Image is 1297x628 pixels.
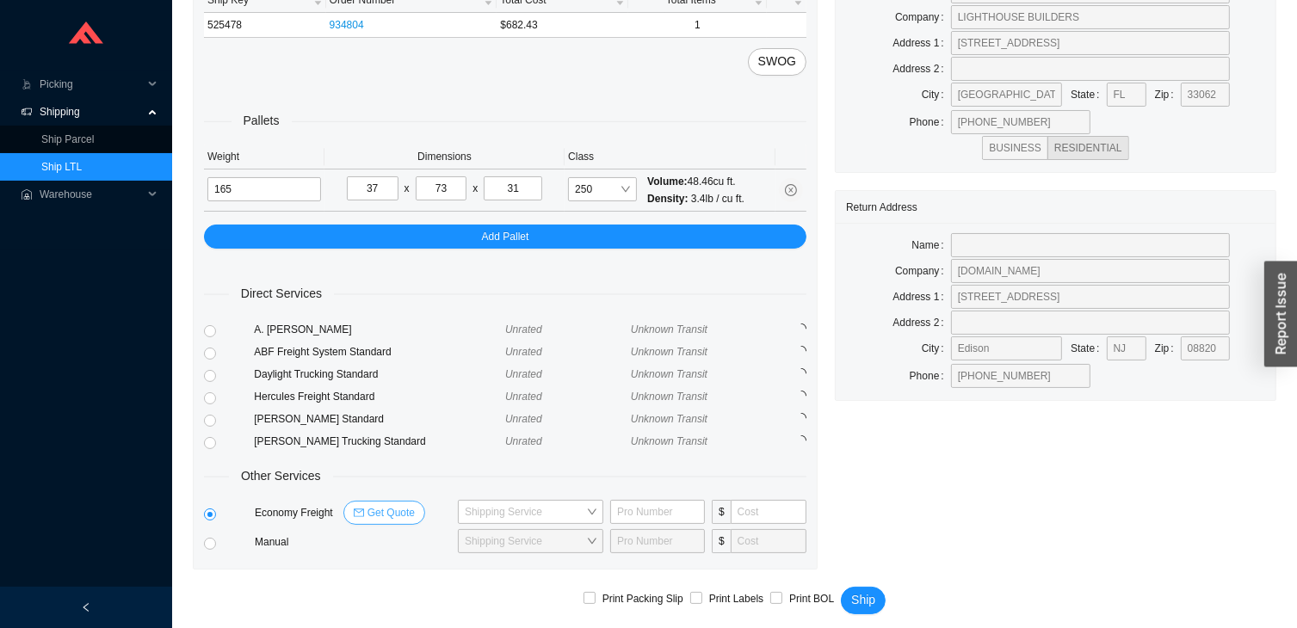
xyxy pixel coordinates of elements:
span: Pallets [232,111,292,131]
label: Zip [1155,83,1181,107]
input: Pro Number [610,500,705,524]
div: A. [PERSON_NAME] [254,321,505,338]
div: x [405,180,410,197]
span: mail [354,508,364,520]
label: Address 1 [892,31,950,55]
label: Phone [910,364,951,388]
label: City [922,336,951,360]
div: 48.46 cu ft. [647,173,744,190]
div: Economy Freight [251,501,454,525]
label: Address 2 [892,311,950,335]
button: Add Pallet [204,225,806,249]
label: Company [895,259,951,283]
div: Manual [251,533,454,551]
a: Ship LTL [41,161,82,173]
span: Unrated [505,346,542,358]
span: loading [794,412,807,425]
span: Get Quote [367,504,415,521]
span: loading [794,390,807,403]
div: Daylight Trucking Standard [254,366,505,383]
input: H [484,176,542,200]
label: Company [895,5,951,29]
label: State [1071,83,1106,107]
span: $ [712,529,731,553]
input: Cost [731,529,806,553]
span: SWOG [758,52,796,71]
span: 250 [575,178,630,200]
label: Name [911,233,950,257]
td: 1 [628,13,768,38]
span: Print Packing Slip [596,590,690,607]
div: 3.4 lb / cu ft. [647,190,744,207]
span: Unknown Transit [631,368,707,380]
label: State [1071,336,1106,360]
span: loading [794,367,807,380]
button: mailGet Quote [343,501,425,525]
button: Ship [841,587,886,614]
span: Print BOL [782,590,841,607]
span: Add Pallet [482,228,529,245]
span: Unknown Transit [631,413,707,425]
div: [PERSON_NAME] Standard [254,410,505,428]
div: x [472,180,478,197]
span: left [81,602,91,613]
span: loading [794,323,807,336]
span: Unknown Transit [631,391,707,403]
td: $682.43 [497,13,627,38]
button: close-circle [779,178,803,202]
span: Unknown Transit [631,346,707,358]
span: Other Services [229,466,333,486]
span: Print Labels [702,590,770,607]
label: City [922,83,951,107]
span: Unrated [505,435,542,447]
span: Shipping [40,98,143,126]
a: 934804 [330,19,364,31]
span: Warehouse [40,181,143,208]
span: Unrated [505,391,542,403]
div: Hercules Freight Standard [254,388,505,405]
span: Density: [647,193,688,205]
th: Dimensions [324,145,565,169]
span: Direct Services [229,284,334,304]
input: Pro Number [610,529,705,553]
span: RESIDENTIAL [1054,142,1122,154]
input: Cost [731,500,806,524]
label: Phone [910,110,951,134]
label: Address 1 [892,285,950,309]
th: Weight [204,145,324,169]
a: Ship Parcel [41,133,94,145]
input: L [347,176,398,200]
label: Address 2 [892,57,950,81]
span: loading [794,434,807,447]
span: loading [794,345,807,358]
span: $ [712,500,731,524]
span: Unrated [505,413,542,425]
div: ABF Freight System Standard [254,343,505,360]
span: Unknown Transit [631,435,707,447]
span: BUSINESS [989,142,1041,154]
span: Ship [851,590,875,610]
button: SWOG [748,48,806,76]
div: Return Address [846,191,1265,223]
span: Unknown Transit [631,323,707,336]
span: Unrated [505,368,542,380]
span: Picking [40,71,143,98]
td: 525478 [204,13,326,38]
input: W [416,176,467,200]
span: Unrated [505,323,542,336]
div: [PERSON_NAME] Trucking Standard [254,433,505,450]
label: Zip [1155,336,1181,360]
span: Volume: [647,175,687,188]
th: Class [565,145,775,169]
